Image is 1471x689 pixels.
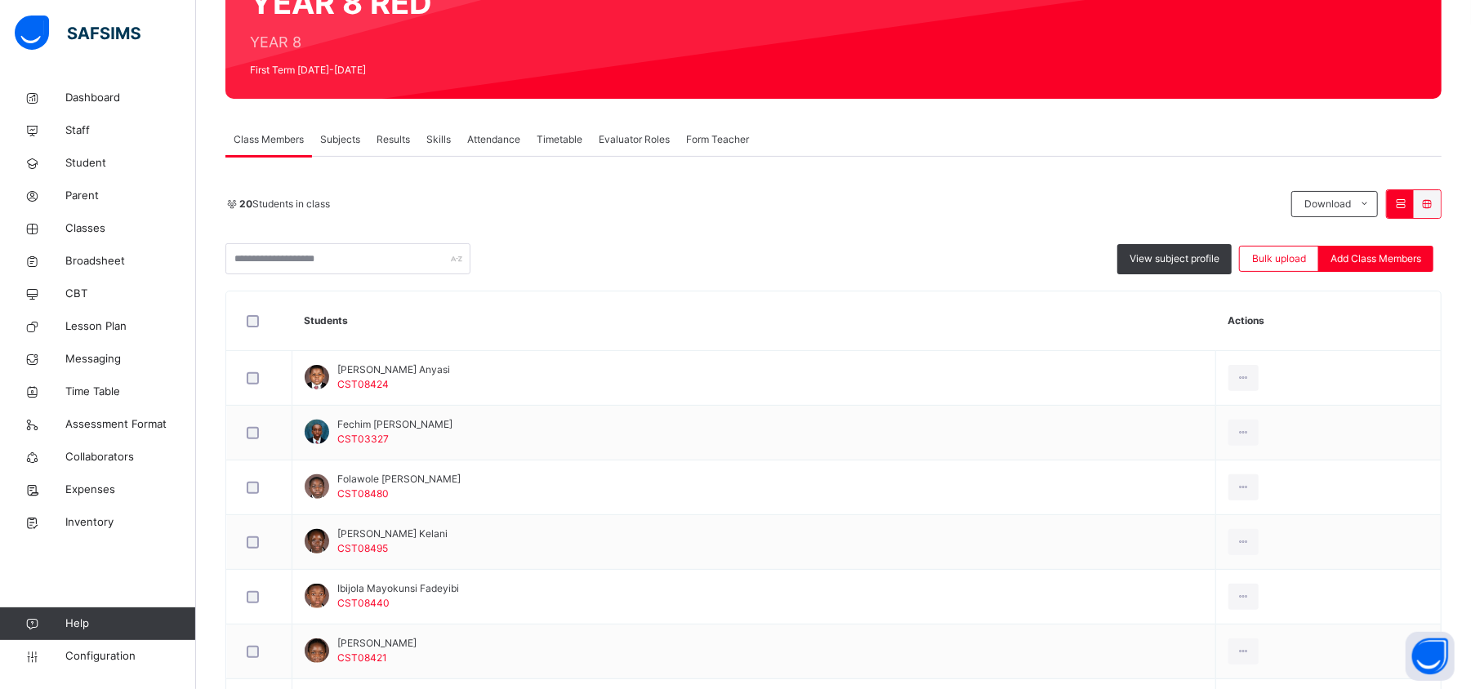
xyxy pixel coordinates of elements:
span: CST08421 [337,651,387,664]
span: Expenses [65,482,196,498]
span: Skills [426,132,451,147]
span: Timetable [537,132,582,147]
span: CST03327 [337,433,389,445]
span: Assessment Format [65,416,196,433]
th: Actions [1216,291,1441,351]
span: Lesson Plan [65,318,196,335]
span: Messaging [65,351,196,367]
b: 20 [239,198,252,210]
span: Time Table [65,384,196,400]
span: CST08495 [337,542,388,554]
span: Collaborators [65,449,196,465]
span: CST08480 [337,487,389,500]
span: Bulk upload [1252,251,1306,266]
span: Classes [65,220,196,237]
span: Folawole [PERSON_NAME] [337,472,461,487]
span: Staff [65,122,196,139]
span: Student [65,155,196,171]
span: Class Members [234,132,304,147]
span: Download [1304,197,1351,211]
span: Broadsheet [65,253,196,269]
span: [PERSON_NAME] Kelani [337,527,448,541]
span: [PERSON_NAME] [337,636,417,651]
span: Fechim [PERSON_NAME] [337,417,452,432]
span: CBT [65,286,196,302]
span: CST08424 [337,378,389,390]
button: Open asap [1406,632,1455,681]
span: Inventory [65,514,196,531]
span: Configuration [65,648,195,665]
span: Evaluator Roles [599,132,670,147]
img: safsims [15,16,140,50]
span: Add Class Members [1331,251,1421,266]
span: [PERSON_NAME] Anyasi [337,362,450,377]
span: View subject profile [1130,251,1219,266]
span: Subjects [320,132,360,147]
span: Results [377,132,410,147]
span: Form Teacher [686,132,749,147]
span: Parent [65,188,196,204]
span: Attendance [467,132,520,147]
span: Students in class [239,197,330,211]
span: Dashboard [65,90,196,106]
span: Ibijola Mayokunsi Fadeyibi [337,581,459,596]
span: Help [65,616,195,632]
span: CST08440 [337,597,390,609]
th: Students [292,291,1216,351]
